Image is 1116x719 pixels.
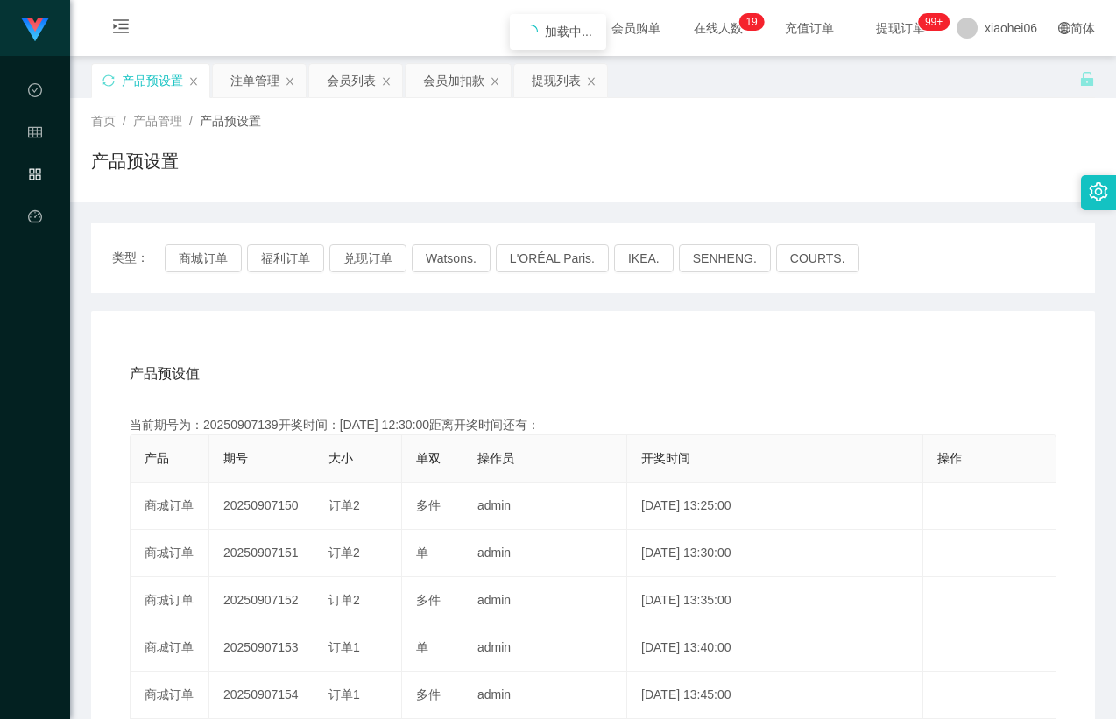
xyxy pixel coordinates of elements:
span: 单双 [416,451,441,465]
button: 兑现订单 [329,244,406,272]
td: 商城订单 [131,577,209,624]
div: 会员加扣款 [423,64,484,97]
span: 多件 [416,687,441,701]
sup: 19 [738,13,764,31]
td: 20250907150 [209,483,314,530]
button: IKEA. [614,244,674,272]
span: 订单2 [328,593,360,607]
span: 在线人数 [685,22,752,34]
sup: 1105 [918,13,950,31]
i: 图标: unlock [1079,71,1095,87]
td: admin [463,577,627,624]
span: 首页 [91,114,116,128]
td: admin [463,483,627,530]
span: 多件 [416,593,441,607]
td: [DATE] 13:45:00 [627,672,923,719]
button: 商城订单 [165,244,242,272]
span: 订单2 [328,498,360,512]
div: 提现列表 [532,64,581,97]
button: Watsons. [412,244,491,272]
div: 产品预设置 [122,64,183,97]
i: 图标: global [1058,22,1070,34]
span: 会员管理 [28,126,42,282]
td: 商城订单 [131,624,209,672]
span: 产品预设置 [200,114,261,128]
span: 产品管理 [28,168,42,324]
span: 单 [416,640,428,654]
a: 图标: dashboard平台首页 [28,200,42,377]
span: 产品预设值 [130,363,200,384]
td: [DATE] 13:40:00 [627,624,923,672]
span: 多件 [416,498,441,512]
span: 数据中心 [28,84,42,240]
span: 提现订单 [867,22,934,34]
div: 会员列表 [327,64,376,97]
span: 类型： [112,244,165,272]
span: / [189,114,193,128]
div: 注单管理 [230,64,279,97]
i: 图标: close [586,76,597,87]
h1: 产品预设置 [91,148,179,174]
i: 图标: table [28,117,42,152]
td: 20250907153 [209,624,314,672]
i: 图标: close [490,76,500,87]
div: 当前期号为：20250907139开奖时间：[DATE] 12:30:00距离开奖时间还有： [130,416,1056,434]
span: 产品管理 [133,114,182,128]
span: 订单2 [328,546,360,560]
i: 图标: sync [102,74,115,87]
td: admin [463,672,627,719]
span: 订单1 [328,640,360,654]
span: 订单1 [328,687,360,701]
i: 图标: appstore-o [28,159,42,194]
td: [DATE] 13:30:00 [627,530,923,577]
span: 期号 [223,451,248,465]
p: 1 [745,13,752,31]
span: 产品 [145,451,169,465]
span: 大小 [328,451,353,465]
i: 图标: check-circle-o [28,75,42,110]
td: 20250907152 [209,577,314,624]
img: logo.9652507e.png [21,18,49,42]
span: 开奖时间 [641,451,690,465]
i: 图标: setting [1089,182,1108,201]
button: 福利订单 [247,244,324,272]
td: 20250907154 [209,672,314,719]
td: 商城订单 [131,672,209,719]
i: 图标: close [285,76,295,87]
span: 加载中... [545,25,592,39]
button: SENHENG. [679,244,771,272]
td: 商城订单 [131,483,209,530]
td: 商城订单 [131,530,209,577]
span: 充值订单 [776,22,843,34]
span: / [123,114,126,128]
button: COURTS. [776,244,859,272]
td: admin [463,530,627,577]
p: 9 [752,13,758,31]
i: 图标: close [381,76,392,87]
span: 单 [416,546,428,560]
i: icon: loading [524,25,538,39]
td: [DATE] 13:25:00 [627,483,923,530]
td: [DATE] 13:35:00 [627,577,923,624]
i: 图标: menu-unfold [91,1,151,57]
td: 20250907151 [209,530,314,577]
td: admin [463,624,627,672]
span: 操作 [937,451,962,465]
i: 图标: close [188,76,199,87]
span: 操作员 [477,451,514,465]
button: L'ORÉAL Paris. [496,244,609,272]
